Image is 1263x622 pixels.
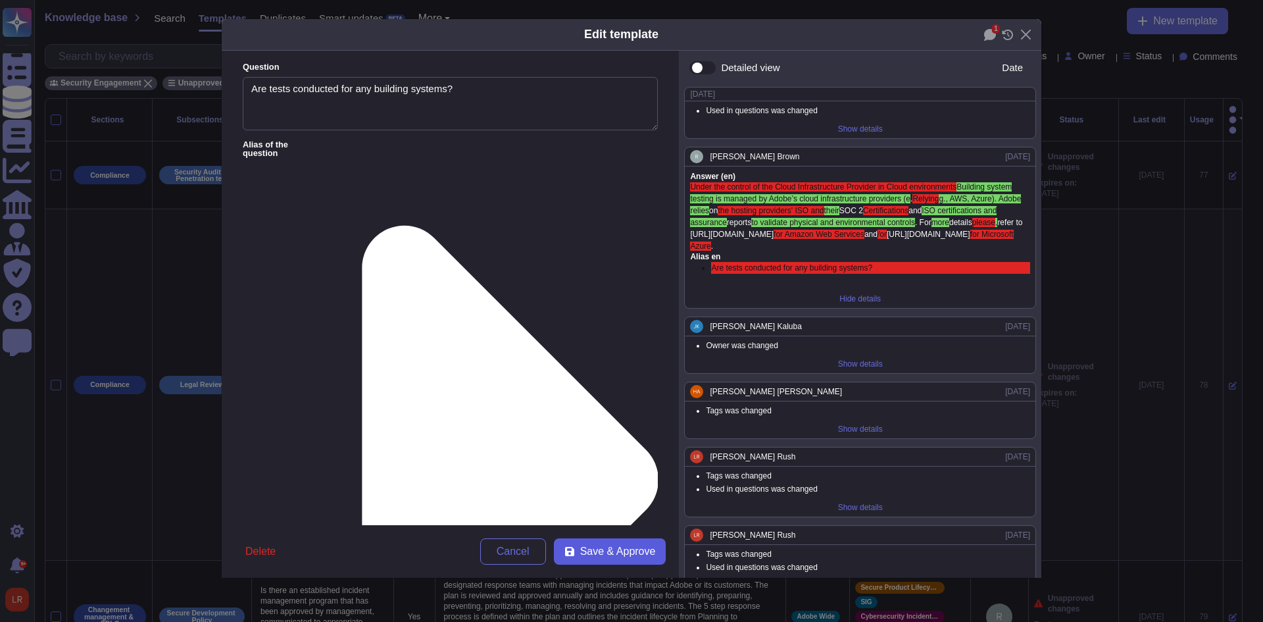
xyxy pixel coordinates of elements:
[235,538,286,565] button: Delete
[833,355,888,373] div: Show details
[710,388,842,396] span: [PERSON_NAME] [PERSON_NAME]
[833,498,888,517] div: Show details
[706,407,1030,415] li: Tags was changed
[690,150,703,163] img: user
[887,230,970,239] span: [URL][DOMAIN_NAME]
[711,242,713,251] span: .
[580,546,656,557] span: Save & Approve
[497,546,530,557] span: Cancel
[706,485,1030,493] li: Used in questions was changed
[949,218,972,227] span: details
[711,262,1030,274] li: Are tests conducted for any building systems?
[710,531,795,539] span: [PERSON_NAME] Rush
[709,206,718,215] span: on
[690,90,715,98] span: [DATE]
[706,342,1030,350] li: Owner was changed
[690,172,1030,181] h3: Answer (en)
[931,218,949,227] span: more
[774,230,864,239] span: for Amazon Web Services
[480,538,546,565] button: Cancel
[1005,153,1030,161] span: [DATE]
[908,206,922,215] span: and
[992,24,1000,33] div: 1
[706,550,1030,558] li: Tags was changed
[727,218,751,227] span: reports
[833,577,888,595] div: Show details
[1005,531,1030,539] span: [DATE]
[690,182,956,192] span: Under the control of the Cloud Infrastructure Provider in Cloud environments
[690,450,703,463] img: user
[1005,453,1030,461] span: [DATE]
[839,206,863,215] span: SOC 2
[910,194,912,203] span: .
[834,290,886,308] div: Hide details
[878,230,887,239] span: /or
[706,107,1030,115] li: Used in questions was changed
[972,218,995,227] span: please
[863,206,908,215] span: Certifications
[243,77,658,131] textarea: Are tests conducted for any building systems?
[1016,24,1036,45] button: Close
[915,218,931,227] span: . For
[706,563,1030,571] li: Used in questions was changed
[584,26,658,43] div: Edit template
[1005,388,1030,396] span: [DATE]
[690,252,1030,261] h3: Alias en
[1000,63,1023,72] div: Date
[690,385,703,398] img: user
[706,472,1030,480] li: Tags was changed
[833,120,888,138] div: Show details
[751,218,915,227] span: to validate physical and environmental controls
[718,206,824,215] span: the hosting providers' ISO and
[710,323,801,330] span: [PERSON_NAME] Kaluba
[690,230,1013,251] span: for Microsoft Azure
[833,420,888,438] div: Show details
[710,453,795,461] span: [PERSON_NAME] Rush
[864,230,878,239] span: and
[690,320,703,333] img: user
[243,63,658,72] label: Question
[995,218,997,227] span: ,
[710,153,799,161] span: [PERSON_NAME] Brown
[912,194,939,203] span: Relying
[721,63,780,72] div: Detailed view
[554,538,666,565] button: Save & Approve
[824,206,839,215] span: their
[245,546,276,557] span: Delete
[690,529,703,542] img: user
[1005,323,1030,330] span: [DATE]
